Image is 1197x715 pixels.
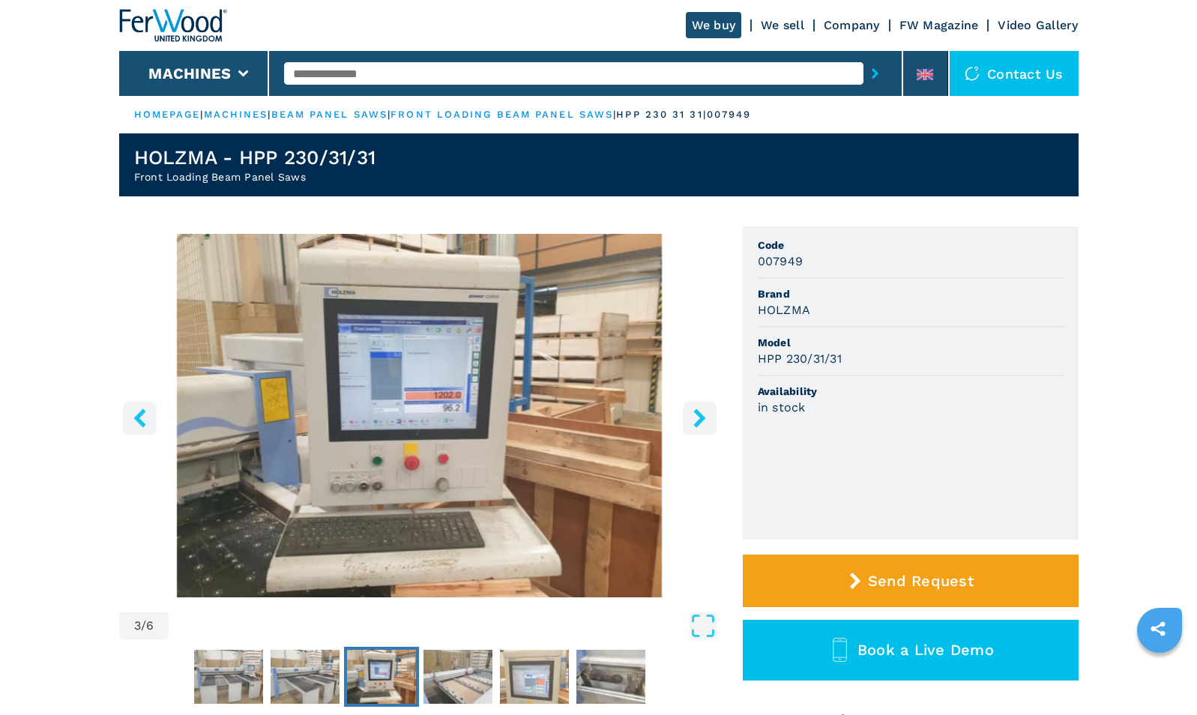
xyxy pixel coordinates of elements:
[616,108,706,121] p: hpp 230 31 31 |
[148,64,231,82] button: Machines
[758,350,842,367] h3: HPP 230/31/31
[998,18,1078,32] a: Video Gallery
[758,399,806,416] h3: in stock
[200,109,203,120] span: |
[146,620,154,632] span: 6
[1133,648,1186,704] iframe: Chat
[119,234,720,597] div: Go to Slide 3
[758,253,803,270] h3: 007949
[1139,610,1177,648] a: sharethis
[123,401,157,435] button: left-button
[899,18,979,32] a: FW Magazine
[423,650,492,704] img: f5ffa1fa4a41c615a1bc469bb3656e4f
[388,109,391,120] span: |
[758,286,1064,301] span: Brand
[141,620,146,632] span: /
[707,108,752,121] p: 007949
[268,109,271,120] span: |
[686,12,742,38] a: We buy
[758,384,1064,399] span: Availability
[758,335,1064,350] span: Model
[191,647,266,707] button: Go to Slide 1
[268,647,343,707] button: Go to Slide 2
[758,301,811,319] h3: HOLZMA
[119,9,227,42] img: Ferwood
[347,650,416,704] img: 387a713f792e1669f49cfe28d21fbade
[194,650,263,704] img: cf006833db2748c6814ac0c21cc85b01
[344,647,419,707] button: Go to Slide 3
[857,641,994,659] span: Book a Live Demo
[134,620,141,632] span: 3
[573,647,648,707] button: Go to Slide 6
[134,145,376,169] h1: HOLZMA - HPP 230/31/31
[683,401,717,435] button: right-button
[824,18,880,32] a: Company
[868,572,974,590] span: Send Request
[500,650,569,704] img: 687ab35ece4e26638dcd1316592b232e
[420,647,495,707] button: Go to Slide 4
[172,612,716,639] button: Open Fullscreen
[743,620,1079,681] button: Book a Live Demo
[271,109,388,120] a: beam panel saws
[119,647,720,707] nav: Thumbnail Navigation
[965,66,980,81] img: Contact us
[391,109,613,120] a: front loading beam panel saws
[576,650,645,704] img: 2f12c02ba8899cb7a206ccc8acd08840
[271,650,340,704] img: d01f4c764186917a55f6cdca05f29de2
[950,51,1079,96] div: Contact us
[761,18,804,32] a: We sell
[863,56,887,91] button: submit-button
[497,647,572,707] button: Go to Slide 5
[613,109,616,120] span: |
[134,169,376,184] h2: Front Loading Beam Panel Saws
[204,109,268,120] a: machines
[134,109,201,120] a: HOMEPAGE
[758,238,1064,253] span: Code
[119,234,720,597] img: Front Loading Beam Panel Saws HOLZMA HPP 230/31/31
[743,555,1079,607] button: Send Request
